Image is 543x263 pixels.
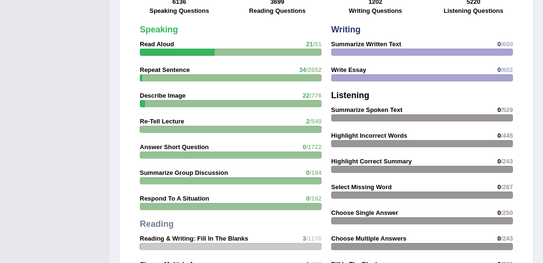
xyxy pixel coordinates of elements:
[501,183,513,191] span: /287
[497,66,501,73] span: 0
[501,132,513,139] span: /445
[140,235,248,242] strong: Reading & Writing: Fill In The Blanks
[497,132,501,139] span: 0
[306,169,309,176] span: 0
[303,235,306,242] span: 3
[331,183,392,191] strong: Select Missing Word
[306,66,322,73] span: /2652
[310,169,322,176] span: /194
[501,66,513,73] span: /602
[497,158,501,165] span: 0
[501,106,513,113] span: /529
[140,195,209,202] strong: Respond To A Situation
[501,235,513,242] span: /243
[331,106,402,113] strong: Summarize Spoken Text
[497,183,501,191] span: 0
[140,143,209,151] strong: Answer Short Question
[331,91,369,100] strong: Listening
[306,143,322,151] span: /1722
[306,235,322,242] span: /1176
[497,235,501,242] span: 0
[331,132,407,139] strong: Highlight Incorrect Words
[299,66,306,73] span: 34
[331,209,398,216] strong: Choose Single Answer
[331,66,366,73] strong: Write Essay
[306,195,309,202] span: 0
[303,92,309,99] span: 22
[140,40,174,48] strong: Read Aloud
[140,118,184,125] strong: Re-Tell Lecture
[313,40,322,48] span: /51
[310,118,322,125] span: /549
[140,219,174,229] strong: Reading
[349,6,402,15] label: Writing Questions
[497,106,501,113] span: 0
[444,6,503,15] label: Listening Questions
[249,6,305,15] label: Reading Questions
[501,40,513,48] span: /600
[331,25,361,34] strong: Writing
[306,40,313,48] span: 21
[140,66,190,73] strong: Repeat Sentence
[331,40,401,48] strong: Summarize Written Text
[497,209,501,216] span: 0
[310,195,322,202] span: /192
[501,158,513,165] span: /243
[149,6,209,15] label: Speaking Questions
[303,143,306,151] span: 0
[140,25,178,34] strong: Speaking
[306,118,309,125] span: 2
[140,92,186,99] strong: Describe Image
[310,92,322,99] span: /776
[331,235,407,242] strong: Choose Multiple Answers
[331,158,412,165] strong: Highlight Correct Summary
[140,169,228,176] strong: Summarize Group Discussion
[497,40,501,48] span: 0
[501,209,513,216] span: /250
